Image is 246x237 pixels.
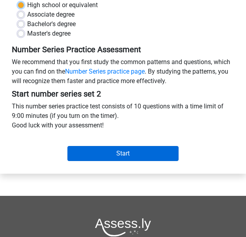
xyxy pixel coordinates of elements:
label: Master's degree [27,29,71,38]
img: Assessly logo [95,218,151,237]
div: This number series practice test consists of 10 questions with a time limit of 9:00 minutes (if y... [6,102,240,133]
label: Associate degree [27,10,75,19]
div: We recommend that you first study the common patterns and questions, which you can find on the . ... [6,57,240,89]
label: High school or equivalent [27,0,98,10]
h5: Start number series set 2 [12,89,234,99]
input: Start [67,146,179,161]
h5: Number Series Practice Assessment [12,45,234,54]
a: Number Series practice page [65,68,145,75]
label: Bachelor's degree [27,19,76,29]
